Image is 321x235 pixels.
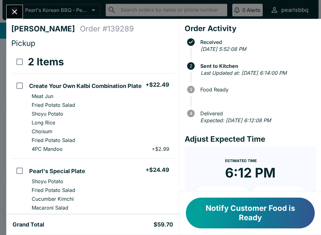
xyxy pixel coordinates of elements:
span: Pickup [11,39,35,48]
p: Macaroni Salad [32,205,68,211]
p: Shoyu Potato [32,178,63,184]
button: Close [7,5,23,19]
em: Expected: [DATE] 6:12:08 PM [200,117,271,123]
p: 4PC Mandoo [32,146,63,152]
time: 6:12 PM [225,165,276,181]
text: 3 [190,87,192,92]
em: Last Updated at: [DATE] 6:14:00 PM [201,70,287,76]
span: Received [197,39,316,45]
em: [DATE] 5:52:08 PM [201,46,246,52]
p: Choisum [32,128,52,134]
span: Estimated Time [225,158,257,163]
h4: [PERSON_NAME] [11,24,80,34]
p: Shoyu Potato [32,111,63,117]
p: Fried Potato Salad [32,187,75,193]
h4: Order # 139289 [80,24,134,34]
h3: 2 Items [28,56,64,68]
p: Long Rice [32,213,55,220]
h5: Create Your Own Kalbi Combination Plate [29,82,142,90]
span: Sent to Kitchen [197,63,316,69]
p: Fried Potato Salad [32,102,75,108]
h5: + $22.49 [145,81,169,89]
p: Meat Jun [32,93,53,99]
h5: Pearl's Special Plate [29,167,85,175]
p: Long Rice [32,119,55,126]
text: 2 [190,63,192,68]
span: Delivered [197,111,316,116]
p: Cucumber Kimchi [32,196,74,202]
h4: Adjust Expected Time [185,134,316,144]
h5: Grand Total [13,221,44,228]
h5: $59.70 [154,221,173,228]
span: Food Ready [197,87,316,92]
h5: + $24.49 [145,166,169,174]
p: + $2.99 [152,146,169,152]
h4: Order Activity [185,24,316,33]
button: + 10 [195,186,249,202]
table: orders table [11,51,174,235]
p: Fried Potato Salad [32,137,75,143]
button: + 20 [251,186,306,202]
text: 4 [189,111,192,116]
button: Notify Customer Food is Ready [186,198,315,228]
